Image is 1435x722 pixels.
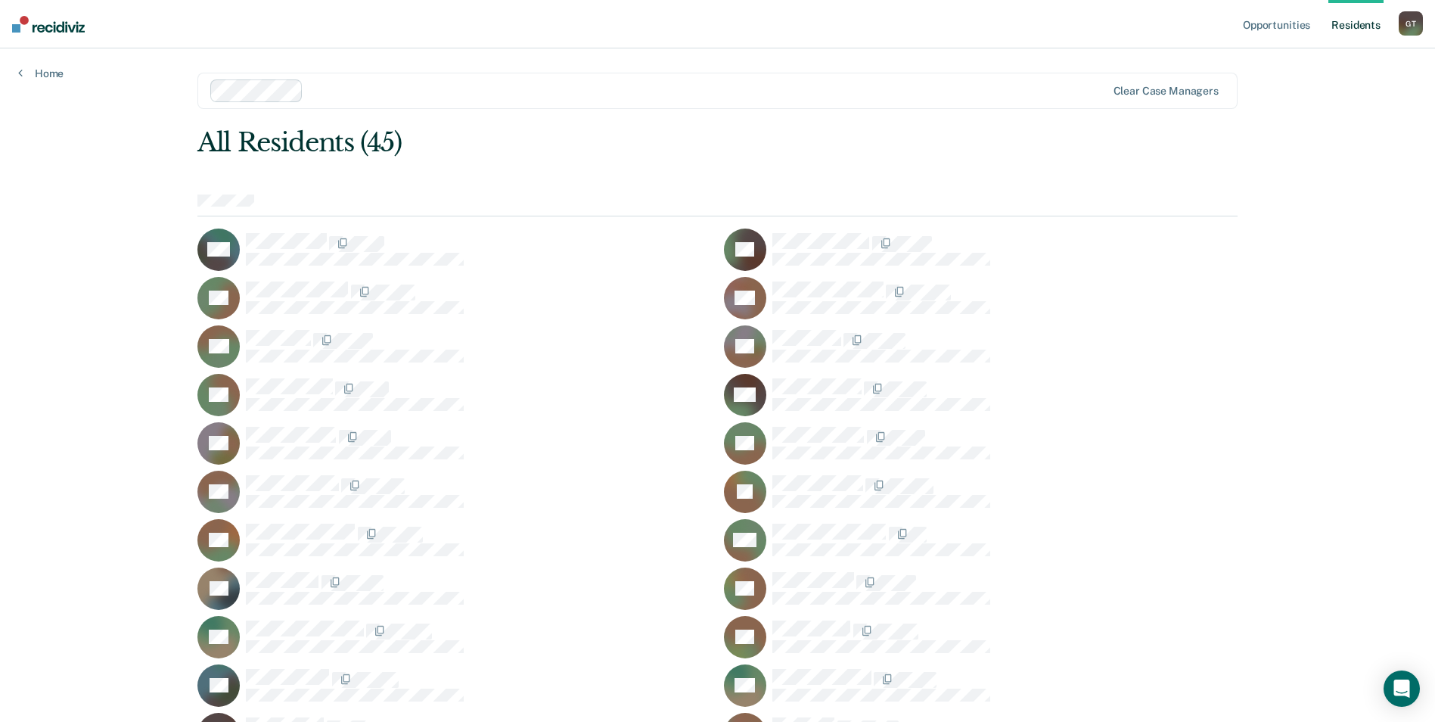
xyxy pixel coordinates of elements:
div: Clear case managers [1114,85,1219,98]
a: Home [18,67,64,80]
div: Open Intercom Messenger [1384,671,1420,707]
div: G T [1399,11,1423,36]
div: All Residents (45) [197,127,1030,158]
img: Recidiviz [12,16,85,33]
button: GT [1399,11,1423,36]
